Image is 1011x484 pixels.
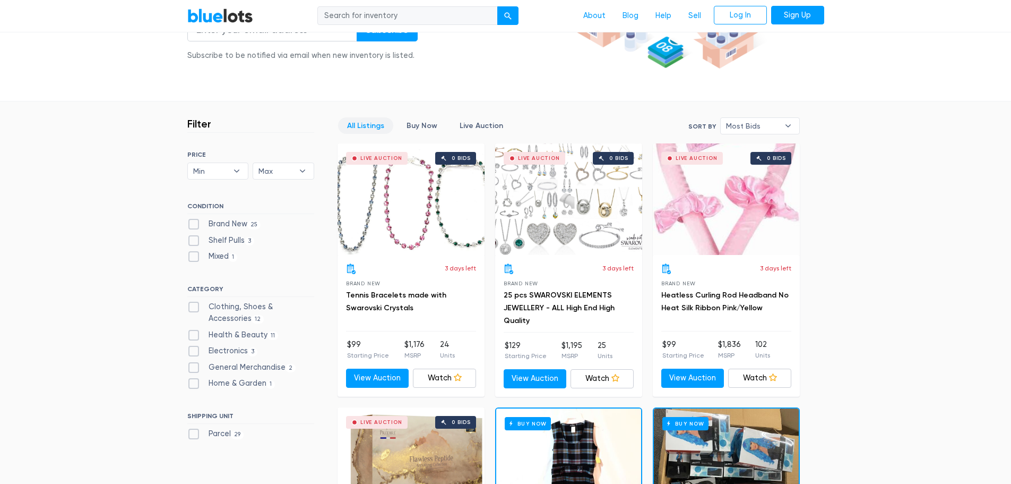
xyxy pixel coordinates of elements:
[187,301,314,324] label: Clothing, Shoes & Accessories
[755,351,770,360] p: Units
[193,163,228,179] span: Min
[338,117,393,134] a: All Listings
[714,6,767,25] a: Log In
[452,420,471,425] div: 0 bids
[718,339,741,360] li: $1,836
[347,351,389,360] p: Starting Price
[258,163,293,179] span: Max
[561,340,582,361] li: $1,195
[680,6,710,26] a: Sell
[231,431,244,439] span: 29
[266,380,275,389] span: 1
[187,412,314,424] h6: SHIPPING UNIT
[187,329,279,341] label: Health & Beauty
[718,351,741,360] p: MSRP
[187,428,244,440] label: Parcel
[187,251,238,262] label: Mixed
[771,6,824,25] a: Sign Up
[661,291,789,312] a: Heatless Curling Rod Headband No Heat Silk Ribbon Pink/Yellow
[187,235,255,247] label: Shelf Pulls
[286,364,296,372] span: 2
[226,163,248,179] b: ▾
[404,351,425,360] p: MSRP
[661,369,724,388] a: View Auction
[451,117,512,134] a: Live Auction
[445,264,476,273] p: 3 days left
[662,351,704,360] p: Starting Price
[346,369,409,388] a: View Auction
[248,347,258,356] span: 3
[575,6,614,26] a: About
[452,156,471,161] div: 0 bids
[338,143,485,255] a: Live Auction 0 bids
[662,417,708,430] h6: Buy Now
[187,345,258,357] label: Electronics
[360,420,402,425] div: Live Auction
[688,122,716,131] label: Sort By
[187,151,314,158] h6: PRICE
[245,237,255,245] span: 3
[187,378,275,389] label: Home & Garden
[653,143,800,255] a: Live Auction 0 bids
[360,156,402,161] div: Live Auction
[291,163,314,179] b: ▾
[602,264,634,273] p: 3 days left
[505,351,547,361] p: Starting Price
[187,50,418,62] div: Subscribe to be notified via email when new inventory is listed.
[187,362,296,373] label: General Merchandise
[187,117,211,130] h3: Filter
[728,369,791,388] a: Watch
[187,285,314,297] h6: CATEGORY
[440,351,455,360] p: Units
[267,332,279,340] span: 11
[495,143,642,255] a: Live Auction 0 bids
[317,6,498,26] input: Search for inventory
[561,351,582,361] p: MSRP
[609,156,628,161] div: 0 bids
[347,339,389,360] li: $99
[676,156,718,161] div: Live Auction
[760,264,791,273] p: 3 days left
[187,8,253,23] a: BlueLots
[504,281,538,286] span: Brand New
[504,369,567,388] a: View Auction
[518,156,560,161] div: Live Auction
[413,369,476,388] a: Watch
[647,6,680,26] a: Help
[755,339,770,360] li: 102
[662,339,704,360] li: $99
[346,281,381,286] span: Brand New
[661,281,696,286] span: Brand New
[726,118,779,134] span: Most Bids
[187,202,314,214] h6: CONDITION
[187,218,261,230] label: Brand New
[571,369,634,388] a: Watch
[346,291,446,312] a: Tennis Bracelets made with Swarovski Crystals
[252,315,264,324] span: 12
[504,291,615,325] a: 25 pcs SWAROVSKI ELEMENTS JEWELLERY - ALL High End High Quality
[505,340,547,361] li: $129
[767,156,786,161] div: 0 bids
[404,339,425,360] li: $1,176
[440,339,455,360] li: 24
[777,118,799,134] b: ▾
[229,253,238,262] span: 1
[505,417,551,430] h6: Buy Now
[614,6,647,26] a: Blog
[398,117,446,134] a: Buy Now
[598,340,612,361] li: 25
[598,351,612,361] p: Units
[247,220,261,229] span: 25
